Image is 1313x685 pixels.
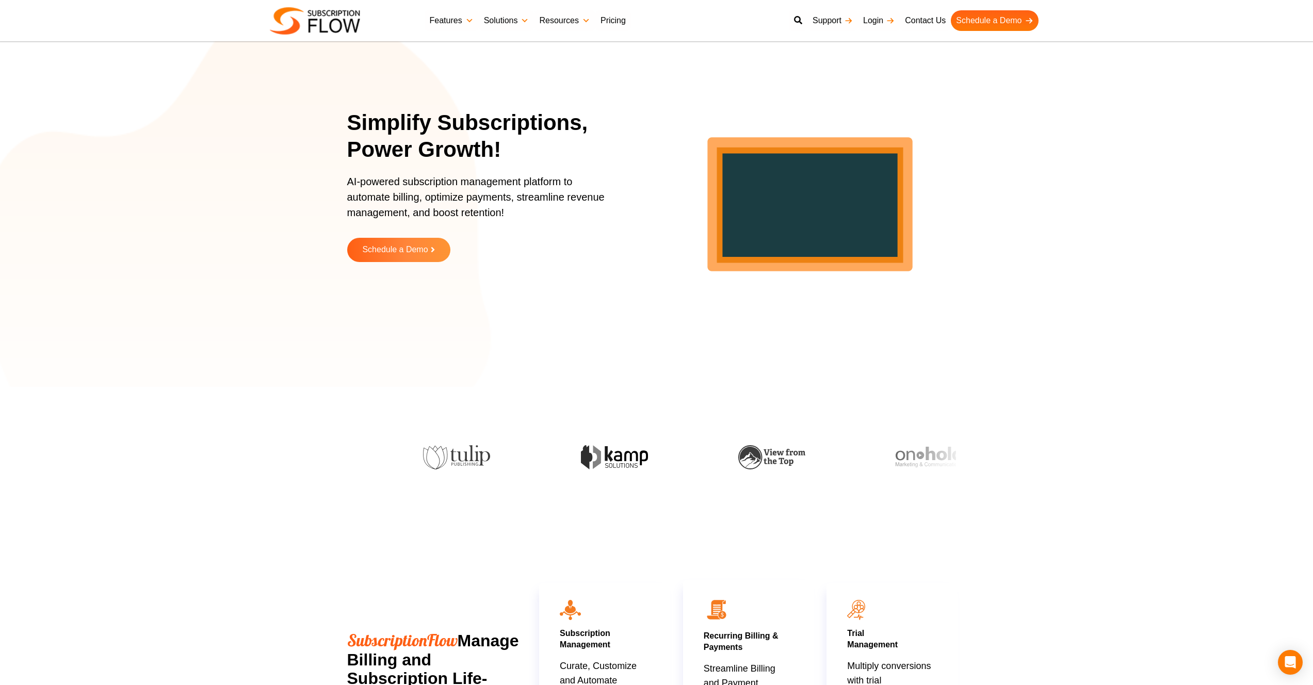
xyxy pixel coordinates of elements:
[425,10,479,31] a: Features
[807,10,858,31] a: Support
[347,109,628,164] h1: Simplify Subscriptions, Power Growth!
[560,629,610,649] a: Subscription Management
[951,10,1038,31] a: Schedule a Demo
[270,7,360,35] img: Subscriptionflow
[347,630,458,650] span: SubscriptionFlow
[900,10,951,31] a: Contact Us
[347,174,615,231] p: AI-powered subscription management platform to automate billing, optimize payments, streamline re...
[534,10,595,31] a: Resources
[362,246,428,254] span: Schedule a Demo
[595,10,631,31] a: Pricing
[847,629,898,649] a: TrialManagement
[704,631,779,651] a: Recurring Billing & Payments
[347,238,450,262] a: Schedule a Demo
[858,10,900,31] a: Login
[422,445,489,470] img: tulip-publishing
[847,600,865,620] img: icon11
[560,600,581,619] img: icon10
[704,597,730,623] img: 02
[1278,650,1303,675] div: Open Intercom Messenger
[479,10,534,31] a: Solutions
[579,445,646,469] img: kamp-solution
[737,445,804,469] img: view-from-the-top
